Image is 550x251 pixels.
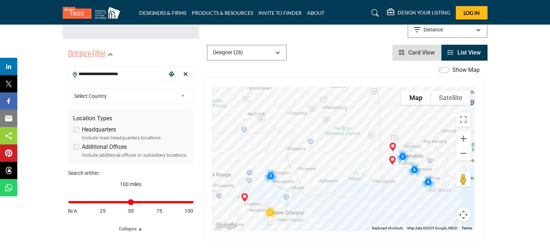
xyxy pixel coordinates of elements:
[386,140,400,154] div: Paulette Doggett (HQ)
[259,10,302,16] a: INVITE TO FINDER
[166,67,177,82] div: Choose your current location
[260,202,280,222] div: Cluster of 12 locations (12 HQ, 0 Branches) Click to view companies
[462,226,472,230] a: Terms
[407,226,457,230] span: Map data ©2025 Google, INEGI
[192,10,253,16] a: PRODUCTS & RESOURCES
[409,49,435,56] span: Card View
[456,146,471,161] button: Zoom out
[82,134,188,141] div: Include main headquarters locations
[408,22,488,38] button: Distance
[385,153,400,168] div: Ayanna White (HQ)
[207,45,287,61] button: Designer (28)
[185,207,194,215] span: 100
[261,166,281,186] div: Cluster of 3 locations (3 HQ, 0 Branches) Click to view companies
[307,10,325,16] a: ABOUT
[69,67,166,81] input: Search Location
[456,112,471,127] button: Toggle fullscreen view
[401,91,431,105] button: Show street map
[214,221,238,231] a: Open this area in Google Maps (opens a new window)
[139,10,187,16] a: DESIGNERS & FIRMS
[181,67,191,82] div: Clear search location
[398,9,451,16] h5: DESIGN YOUR LISTING
[238,190,252,205] div: Lauren Lexington Peralez, ASID (HQ)
[456,208,471,222] button: Map camera controls
[463,10,480,16] span: Log In
[404,160,425,180] div: Cluster of 6 locations (6 HQ, 0 Branches) Click to view companies
[336,164,353,181] div: 39531, Biloxi, MS, USA
[68,207,77,215] span: N/A
[418,172,438,192] div: Cluster of 4 locations (2 HQ, 2 Branches) Click to view companies
[423,26,443,34] p: Distance
[156,207,162,215] span: 75
[68,225,194,233] a: Collapse ▲
[456,172,471,187] button: Drag Pegman onto the map to open Street View
[82,125,116,134] label: Headquarters
[68,169,194,177] div: Search within:
[82,151,188,159] div: Include additional offices or subsidiary locations
[82,143,127,151] label: Additional Offices
[453,66,480,74] label: Show Map
[442,45,488,61] li: List View
[458,49,481,56] span: List View
[74,114,188,123] div: Location Types
[364,7,383,19] a: Search
[456,131,471,146] button: Zoom in
[128,207,134,215] span: 50
[392,45,442,61] li: Card View
[120,181,142,187] span: 100 miles
[214,221,238,231] img: Google
[68,48,106,61] h2: Distance Filter
[63,7,124,19] img: Site Logo
[399,49,435,56] a: View Card
[448,49,481,56] a: View List
[100,207,106,215] span: 25
[74,92,178,100] span: Select Country
[392,146,413,166] div: Cluster of 2 locations (2 HQ, 0 Branches) Click to view companies
[456,6,488,20] button: Log In
[372,226,403,231] button: Keyboard shortcuts
[387,9,451,17] div: DESIGN YOUR LISTING
[431,91,471,105] button: Show satellite imagery
[213,49,243,56] p: Designer (28)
